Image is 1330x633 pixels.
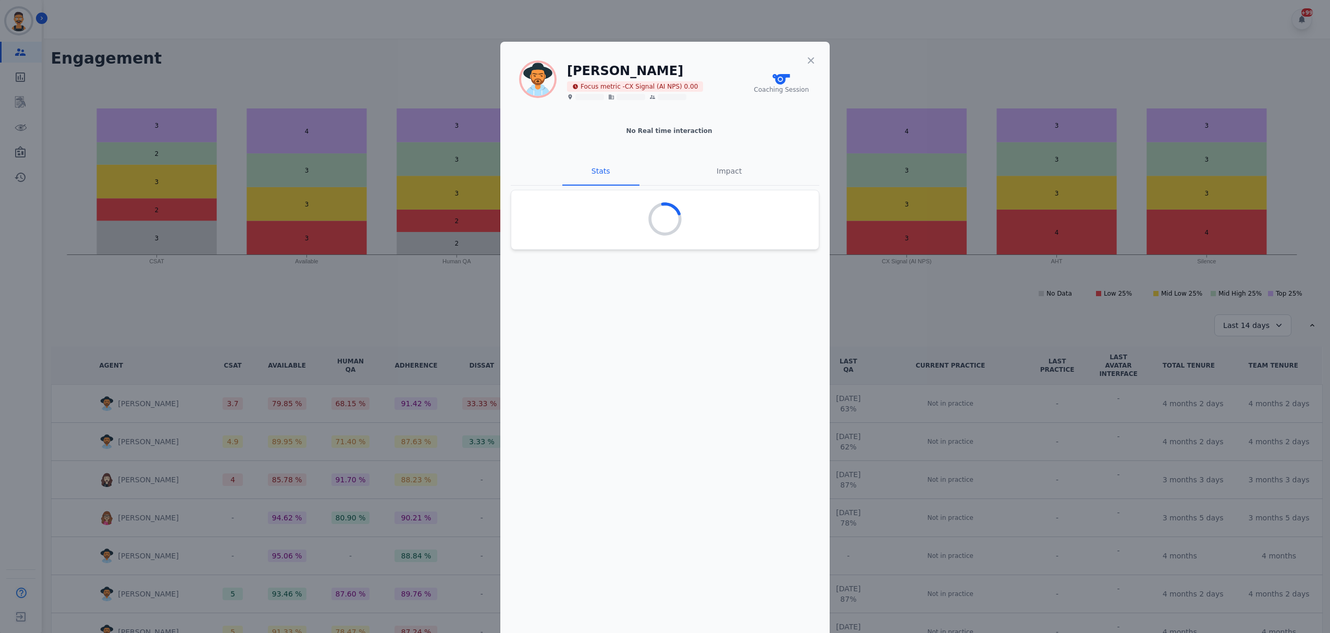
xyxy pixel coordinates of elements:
h1: [PERSON_NAME] [567,63,703,79]
span: Stats [592,167,610,175]
span: Focus metric - CX Signal (AI NPS) 0.00 [567,81,703,92]
img: Rounded avatar [521,63,555,96]
span: Coaching Session [754,86,809,94]
div: No Real time interaction [519,127,819,135]
span: Impact [717,167,742,175]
